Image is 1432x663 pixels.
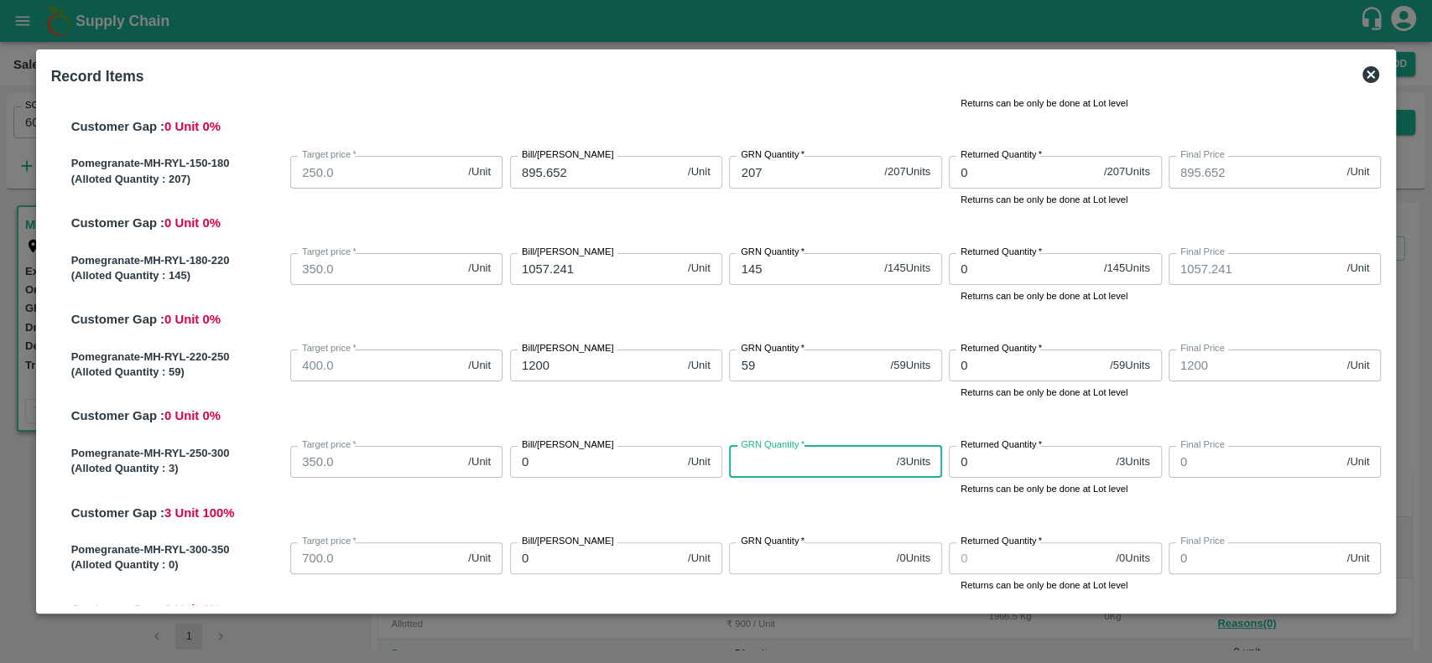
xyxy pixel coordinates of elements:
p: Pomegranate-MH-RYL-180-220 [71,253,284,269]
p: (Alloted Quantity : 3 ) [71,461,284,477]
p: (Alloted Quantity : 145 ) [71,268,284,284]
span: /Unit [468,358,491,374]
span: /Unit [468,164,491,180]
label: Final Price [1180,148,1225,162]
label: Bill/[PERSON_NAME] [522,535,614,548]
span: /Unit [1347,358,1370,374]
input: 0 [949,350,1103,381]
input: Final Price [1169,253,1341,285]
label: GRN Quantity [741,438,805,452]
label: Final Price [1180,535,1225,548]
span: /Unit [468,454,491,470]
span: 0 Unit 0 % [164,120,221,133]
span: Customer Gap : [71,120,164,133]
span: /Unit [688,551,711,567]
p: (Alloted Quantity : 59 ) [71,365,284,381]
label: GRN Quantity [741,535,805,548]
span: /Unit [688,261,711,277]
p: Returns can be only be done at Lot level [961,578,1150,593]
span: / 3 Units [1116,454,1149,470]
input: Final Price [1169,542,1341,574]
input: 0 [949,542,1109,574]
span: / 59 Units [1110,358,1150,374]
span: / 3 Units [897,454,930,470]
input: 0.0 [290,350,461,381]
span: Customer Gap : [71,603,164,616]
p: Returns can be only be done at Lot level [961,385,1150,400]
span: /Unit [688,454,711,470]
label: Target price [302,342,357,355]
span: Customer Gap : [71,313,164,326]
span: /Unit [468,261,491,277]
label: Target price [302,246,357,259]
input: 0 [949,446,1109,478]
p: Pomegranate-MH-RYL-150-180 [71,156,284,172]
span: / 0 Units [1116,551,1149,567]
label: GRN Quantity [741,246,805,259]
label: Final Price [1180,342,1225,355]
span: Customer Gap : [71,216,164,230]
span: / 0 Units [897,551,930,567]
p: Returns can be only be done at Lot level [961,192,1150,207]
span: / 59 Units [890,358,930,374]
span: Customer Gap : [71,506,164,520]
span: 0 Unit 0 % [164,409,221,422]
label: Target price [302,438,357,452]
span: /Unit [1347,261,1370,277]
p: Returns can be only be done at Lot level [961,96,1150,111]
label: GRN Quantity [741,148,805,162]
label: Bill/[PERSON_NAME] [522,148,614,162]
label: Final Price [1180,246,1225,259]
p: Returns can be only be done at Lot level [961,288,1150,303]
input: 0.0 [290,156,461,188]
p: (Alloted Quantity : 207 ) [71,172,284,188]
span: /Unit [1347,164,1370,180]
input: 0 [949,253,1097,285]
span: 0 Unit 0 % [164,603,221,616]
label: Bill/[PERSON_NAME] [522,342,614,355]
label: Returned Quantity [961,246,1042,259]
span: Customer Gap : [71,409,164,422]
span: 0 Unit 0 % [164,313,221,326]
label: Returned Quantity [961,535,1042,548]
label: Returned Quantity [961,438,1042,452]
input: Final Price [1169,446,1341,478]
input: 0 [949,156,1097,188]
span: / 207 Units [1104,164,1150,180]
label: Bill/[PERSON_NAME] [522,246,614,259]
input: Final Price [1169,156,1341,188]
label: Returned Quantity [961,148,1042,162]
span: /Unit [1347,454,1370,470]
span: 0 Unit 0 % [164,216,221,230]
p: Pomegranate-MH-RYL-250-300 [71,446,284,462]
span: 3 Unit 100 % [164,506,234,520]
span: / 207 Units [884,164,930,180]
p: Pomegranate-MH-RYL-300-350 [71,542,284,558]
span: /Unit [688,164,711,180]
label: GRN Quantity [741,342,805,355]
span: /Unit [1347,551,1370,567]
label: Bill/[PERSON_NAME] [522,438,614,452]
input: Final Price [1169,350,1341,381]
span: / 145 Units [884,261,930,277]
input: 0.0 [290,542,461,574]
span: / 145 Units [1104,261,1150,277]
b: Record Items [51,68,144,85]
label: Returned Quantity [961,342,1042,355]
label: Target price [302,535,357,548]
span: /Unit [468,551,491,567]
p: Pomegranate-MH-RYL-220-250 [71,350,284,365]
input: 0.0 [290,446,461,478]
input: 0.0 [290,253,461,285]
label: Final Price [1180,438,1225,452]
label: Target price [302,148,357,162]
p: (Alloted Quantity : 0 ) [71,557,284,573]
p: Returns can be only be done at Lot level [961,481,1150,496]
span: /Unit [688,358,711,374]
